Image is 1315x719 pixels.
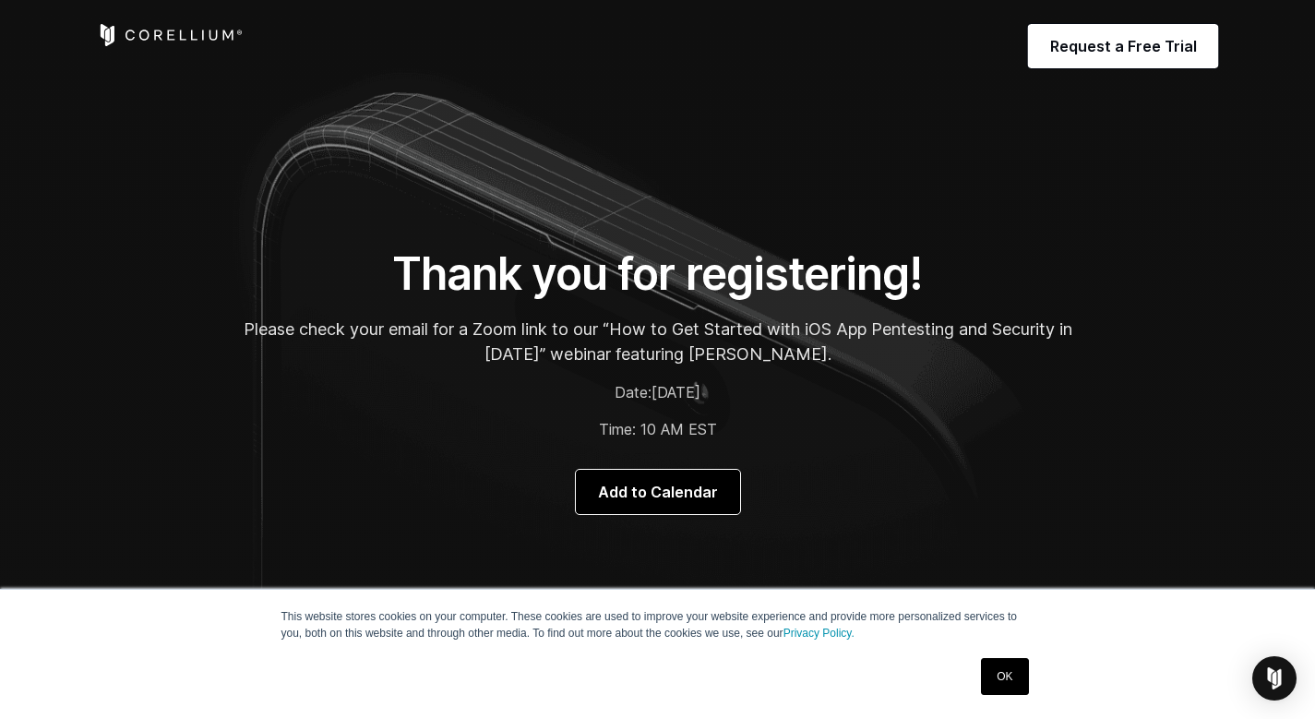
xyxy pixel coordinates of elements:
a: Corellium Home [97,24,244,46]
span: Add to Calendar [598,481,718,503]
a: Privacy Policy. [783,627,855,640]
a: OK [981,658,1028,695]
p: Date: [243,381,1073,403]
p: Please check your email for a Zoom link to our “How to Get Started with iOS App Pentesting and Se... [243,317,1073,366]
span: [DATE] [652,383,700,401]
p: This website stores cookies on your computer. These cookies are used to improve your website expe... [281,608,1034,641]
a: Request a Free Trial [1028,24,1219,68]
span: Request a Free Trial [1050,35,1197,57]
div: Open Intercom Messenger [1252,656,1297,701]
p: Time: 10 AM EST [243,418,1073,440]
a: Add to Calendar [576,470,740,514]
h1: Thank you for registering! [243,246,1073,302]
